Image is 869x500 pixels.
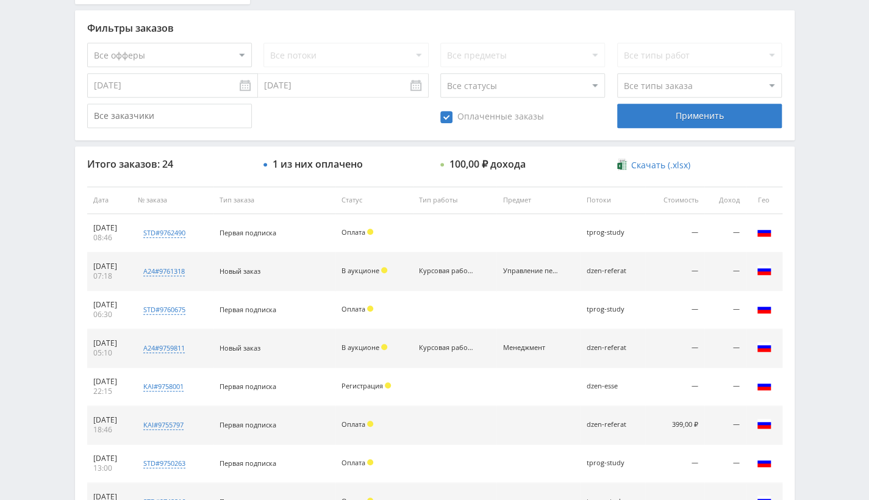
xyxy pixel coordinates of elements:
[93,338,126,348] div: [DATE]
[645,252,704,291] td: —
[93,348,126,358] div: 05:10
[449,159,526,170] div: 100,00 ₽ дохода
[704,445,746,483] td: —
[143,420,184,430] div: kai#9755797
[220,382,276,391] span: Первая подписка
[502,267,557,275] div: Управление персоналом
[220,420,276,429] span: Первая подписка
[93,387,126,396] div: 22:15
[342,381,383,390] span: Регистрация
[440,111,544,123] span: Оплаченные заказы
[342,420,365,429] span: Оплата
[342,343,379,352] span: В аукционе
[704,406,746,445] td: —
[631,160,690,170] span: Скачать (.xlsx)
[645,214,704,252] td: —
[342,227,365,237] span: Оплата
[143,266,185,276] div: a24#9761318
[367,305,373,312] span: Холд
[413,187,497,214] th: Тип работы
[385,382,391,388] span: Холд
[220,305,276,314] span: Первая подписка
[496,187,581,214] th: Предмет
[587,229,639,237] div: tprog-study
[757,340,771,354] img: rus.png
[381,267,387,273] span: Холд
[87,187,132,214] th: Дата
[757,378,771,393] img: rus.png
[220,459,276,468] span: Первая подписка
[757,301,771,316] img: rus.png
[645,368,704,406] td: —
[587,344,639,352] div: dzen-referat
[419,344,474,352] div: Курсовая работа
[704,214,746,252] td: —
[617,159,628,171] img: xlsx
[502,344,557,352] div: Менеджмент
[93,233,126,243] div: 08:46
[273,159,363,170] div: 1 из них оплачено
[704,329,746,368] td: —
[645,187,704,214] th: Стоимость
[93,223,126,233] div: [DATE]
[587,267,639,275] div: dzen-referat
[93,310,126,320] div: 06:30
[342,458,365,467] span: Оплата
[335,187,412,214] th: Статус
[645,445,704,483] td: —
[381,344,387,350] span: Холд
[93,454,126,463] div: [DATE]
[342,304,365,313] span: Оплата
[704,252,746,291] td: —
[587,459,639,467] div: tprog-study
[93,300,126,310] div: [DATE]
[220,228,276,237] span: Первая подписка
[143,343,185,353] div: a24#9759811
[93,463,126,473] div: 13:00
[587,421,639,429] div: dzen-referat
[419,267,474,275] div: Курсовая работа
[93,377,126,387] div: [DATE]
[746,187,782,214] th: Гео
[132,187,213,214] th: № заказа
[87,159,252,170] div: Итого заказов: 24
[367,421,373,427] span: Холд
[87,23,782,34] div: Фильтры заказов
[757,263,771,277] img: rus.png
[587,305,639,313] div: tprog-study
[367,459,373,465] span: Холд
[757,455,771,470] img: rus.png
[93,425,126,435] div: 18:46
[645,406,704,445] td: 399,00 ₽
[93,262,126,271] div: [DATE]
[93,271,126,281] div: 07:18
[342,266,379,275] span: В аукционе
[704,368,746,406] td: —
[213,187,335,214] th: Тип заказа
[645,291,704,329] td: —
[87,104,252,128] input: Все заказчики
[645,329,704,368] td: —
[617,104,782,128] div: Применить
[143,459,185,468] div: std#9750263
[587,382,639,390] div: dzen-esse
[220,343,260,352] span: Новый заказ
[143,382,184,391] div: kai#9758001
[93,415,126,425] div: [DATE]
[581,187,645,214] th: Потоки
[220,266,260,276] span: Новый заказ
[367,229,373,235] span: Холд
[617,159,690,171] a: Скачать (.xlsx)
[757,224,771,239] img: rus.png
[704,291,746,329] td: —
[704,187,746,214] th: Доход
[143,305,185,315] div: std#9760675
[143,228,185,238] div: std#9762490
[757,416,771,431] img: rus.png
